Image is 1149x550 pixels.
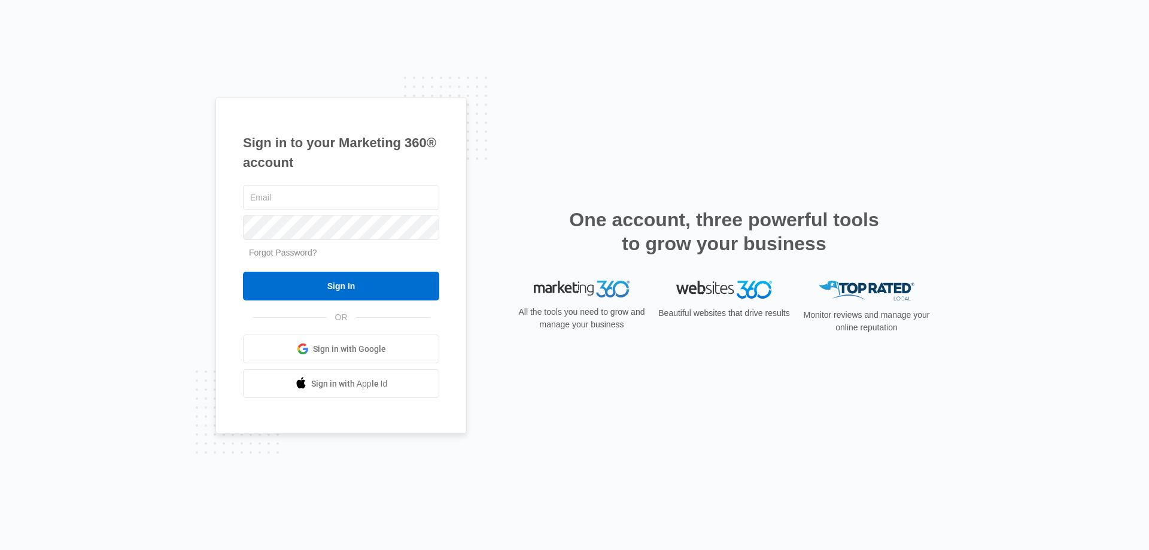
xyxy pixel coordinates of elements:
[327,311,356,324] span: OR
[534,281,630,297] img: Marketing 360
[657,307,791,320] p: Beautiful websites that drive results
[313,343,386,355] span: Sign in with Google
[243,369,439,398] a: Sign in with Apple Id
[243,335,439,363] a: Sign in with Google
[515,306,649,331] p: All the tools you need to grow and manage your business
[676,281,772,298] img: Websites 360
[243,185,439,210] input: Email
[249,248,317,257] a: Forgot Password?
[311,378,388,390] span: Sign in with Apple Id
[243,133,439,172] h1: Sign in to your Marketing 360® account
[819,281,914,300] img: Top Rated Local
[800,309,934,334] p: Monitor reviews and manage your online reputation
[566,208,883,256] h2: One account, three powerful tools to grow your business
[243,272,439,300] input: Sign In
